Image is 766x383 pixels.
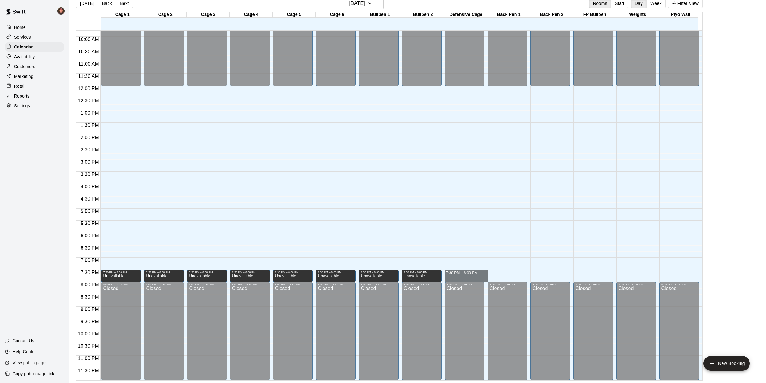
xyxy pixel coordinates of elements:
[79,282,101,287] span: 8:00 PM
[77,37,101,42] span: 10:00 AM
[79,172,101,177] span: 3:30 PM
[79,294,101,300] span: 8:30 PM
[76,86,100,91] span: 12:00 PM
[532,283,569,286] div: 8:00 PM – 11:59 PM
[489,286,526,382] div: Closed
[79,196,101,201] span: 4:30 PM
[13,360,46,366] p: View public page
[230,270,270,282] div: 7:30 PM – 8:00 PM: Unavailable
[659,282,699,380] div: 8:00 PM – 11:59 PM: Closed
[79,135,101,140] span: 2:00 PM
[14,24,26,30] p: Home
[76,368,100,373] span: 11:30 PM
[79,184,101,189] span: 4:00 PM
[5,42,64,52] a: Calendar
[661,286,697,382] div: Closed
[79,319,101,324] span: 9:30 PM
[5,33,64,42] a: Services
[144,12,187,18] div: Cage 2
[5,72,64,81] div: Marketing
[273,282,313,380] div: 8:00 PM – 11:59 PM: Closed
[616,282,656,380] div: 8:00 PM – 11:59 PM: Closed
[404,283,440,286] div: 8:00 PM – 11:59 PM
[573,12,616,18] div: FP Bullpen
[230,12,273,18] div: Cage 4
[101,12,144,18] div: Cage 1
[79,147,101,152] span: 2:30 PM
[318,286,354,382] div: Closed
[79,258,101,263] span: 7:00 PM
[187,270,227,282] div: 7:30 PM – 8:00 PM: Unavailable
[79,209,101,214] span: 5:00 PM
[101,282,141,380] div: 8:00 PM – 11:59 PM: Closed
[76,343,100,349] span: 10:30 PM
[103,271,139,274] div: 7:30 PM – 8:00 PM
[14,44,33,50] p: Calendar
[359,282,399,380] div: 8:00 PM – 11:59 PM: Closed
[101,270,141,282] div: 7:30 PM – 8:00 PM: Unavailable
[488,282,527,380] div: 8:00 PM – 11:59 PM: Closed
[76,331,100,336] span: 10:00 PM
[273,270,313,282] div: 7:30 PM – 8:00 PM: Unavailable
[76,98,100,103] span: 12:30 PM
[79,159,101,165] span: 3:00 PM
[318,271,354,274] div: 7:30 PM – 8:00 PM
[5,101,64,110] a: Settings
[103,286,139,382] div: Closed
[57,7,65,15] img: Mike Skogen
[77,74,101,79] span: 11:30 AM
[487,12,530,18] div: Back Pen 1
[14,34,31,40] p: Services
[316,282,356,380] div: 8:00 PM – 11:59 PM: Closed
[318,283,354,286] div: 8:00 PM – 11:59 PM
[189,283,225,286] div: 8:00 PM – 11:59 PM
[13,371,54,377] p: Copy public page link
[79,245,101,251] span: 6:30 PM
[146,271,182,274] div: 7:30 PM – 8:00 PM
[5,52,64,61] a: Availability
[618,283,654,286] div: 8:00 PM – 11:59 PM
[361,283,397,286] div: 8:00 PM – 11:59 PM
[402,270,442,282] div: 7:30 PM – 8:00 PM: Unavailable
[14,103,30,109] p: Settings
[618,286,654,382] div: Closed
[76,356,100,361] span: 11:00 PM
[56,5,69,17] div: Mike Skogen
[361,271,397,274] div: 7:30 PM – 8:00 PM
[103,283,139,286] div: 8:00 PM – 11:59 PM
[402,282,442,380] div: 8:00 PM – 11:59 PM: Closed
[79,110,101,116] span: 1:00 PM
[661,283,697,286] div: 8:00 PM – 11:59 PM
[187,12,230,18] div: Cage 3
[146,286,182,382] div: Closed
[13,338,34,344] p: Contact Us
[79,307,101,312] span: 9:00 PM
[275,283,311,286] div: 8:00 PM – 11:59 PM
[230,282,270,380] div: 8:00 PM – 11:59 PM: Closed
[275,271,311,274] div: 7:30 PM – 8:00 PM
[444,12,487,18] div: Defensive Cage
[5,62,64,71] a: Customers
[79,123,101,128] span: 1:30 PM
[14,63,35,70] p: Customers
[189,271,225,274] div: 7:30 PM – 8:00 PM
[77,49,101,54] span: 10:30 AM
[232,271,268,274] div: 7:30 PM – 8:00 PM
[14,73,33,79] p: Marketing
[5,82,64,91] div: Retail
[316,270,356,282] div: 7:30 PM – 8:00 PM: Unavailable
[573,282,613,380] div: 8:00 PM – 11:59 PM: Closed
[79,233,101,238] span: 6:00 PM
[404,286,440,382] div: Closed
[316,12,358,18] div: Cage 6
[189,286,225,382] div: Closed
[5,23,64,32] a: Home
[13,349,36,355] p: Help Center
[530,12,573,18] div: Back Pen 2
[359,270,399,282] div: 7:30 PM – 8:00 PM: Unavailable
[79,221,101,226] span: 5:30 PM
